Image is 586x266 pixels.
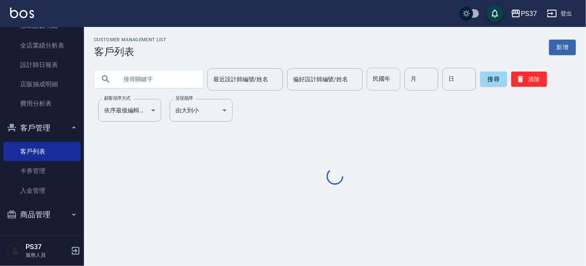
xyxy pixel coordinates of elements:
[487,5,503,22] button: save
[521,8,537,19] div: PS37
[175,95,193,101] label: 呈現順序
[7,242,24,259] img: Person
[3,161,81,181] a: 卡券管理
[94,46,167,58] h3: 客戶列表
[10,8,34,18] img: Logo
[544,6,576,21] button: 登出
[94,37,167,43] h2: Customer Management List
[3,36,81,55] a: 全店業績分析表
[480,72,507,87] button: 搜尋
[104,95,131,101] label: 顧客排序方式
[26,251,68,259] p: 服務人員
[508,5,540,22] button: PS37
[3,181,81,200] a: 入金管理
[3,142,81,161] a: 客戶列表
[511,72,547,87] button: 清除
[3,117,81,139] button: 客戶管理
[549,40,576,55] a: 新增
[3,204,81,226] button: 商品管理
[3,55,81,74] a: 設計師日報表
[98,99,161,122] div: 依序最後編輯時間
[26,243,68,251] h5: PS37
[3,94,81,113] a: 費用分析表
[3,74,81,94] a: 店販抽成明細
[170,99,233,122] div: 由大到小
[118,68,196,90] input: 搜尋關鍵字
